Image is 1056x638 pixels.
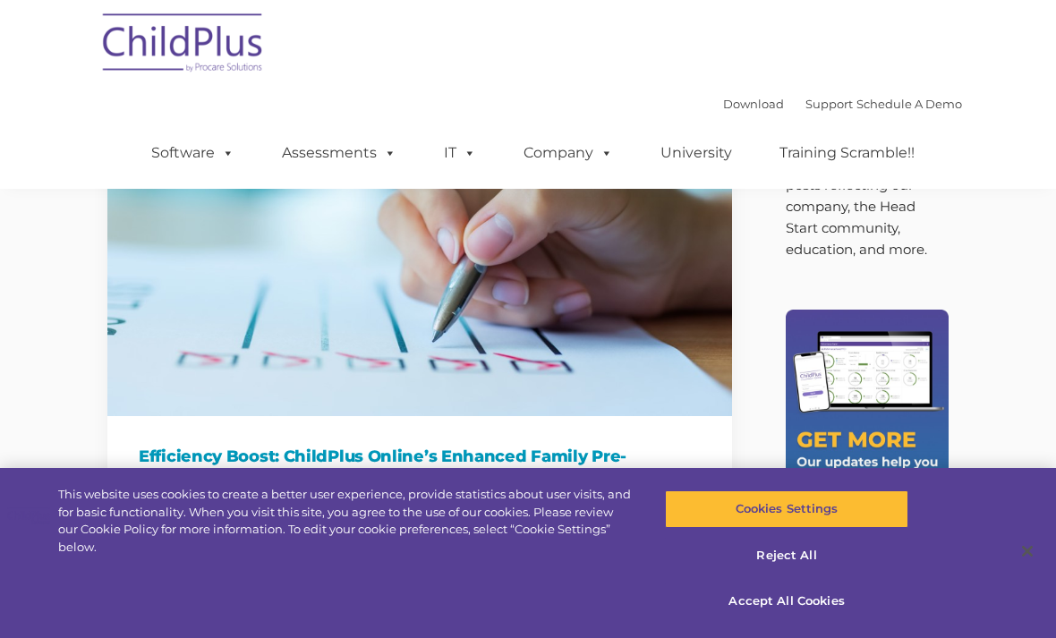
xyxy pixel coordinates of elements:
button: Accept All Cookies [665,583,907,620]
button: Cookies Settings [665,490,907,528]
a: University [643,135,750,171]
font: | [723,97,962,111]
a: Assessments [264,135,414,171]
a: Company [506,135,631,171]
a: Schedule A Demo [856,97,962,111]
a: Training Scramble!! [762,135,933,171]
a: IT [426,135,494,171]
img: Efficiency Boost: ChildPlus Online's Enhanced Family Pre-Application Process - Streamlining Appli... [107,65,732,416]
a: Support [805,97,853,111]
p: The is where you can find blog posts reflecting our company, the Head Start community, education,... [786,132,950,260]
button: Reject All [665,537,907,574]
img: ChildPlus by Procare Solutions [94,1,273,90]
a: Software [133,135,252,171]
div: This website uses cookies to create a better user experience, provide statistics about user visit... [58,486,634,556]
a: Download [723,97,784,111]
button: Close [1008,532,1047,571]
h1: Efficiency Boost: ChildPlus Online’s Enhanced Family Pre-Application [139,443,701,497]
